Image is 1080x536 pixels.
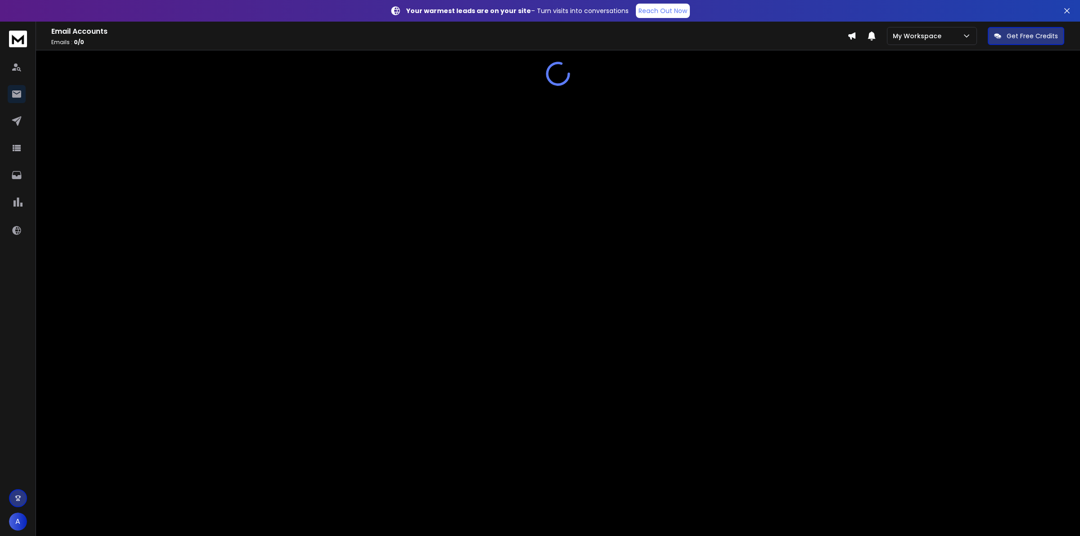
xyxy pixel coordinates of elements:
p: Reach Out Now [639,6,687,15]
button: Get Free Credits [988,27,1064,45]
button: A [9,513,27,531]
p: Get Free Credits [1007,32,1058,41]
img: logo [9,31,27,47]
span: 0 / 0 [74,38,84,46]
a: Reach Out Now [636,4,690,18]
strong: Your warmest leads are on your site [406,6,531,15]
p: My Workspace [893,32,945,41]
h1: Email Accounts [51,26,847,37]
p: Emails : [51,39,847,46]
p: – Turn visits into conversations [406,6,629,15]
